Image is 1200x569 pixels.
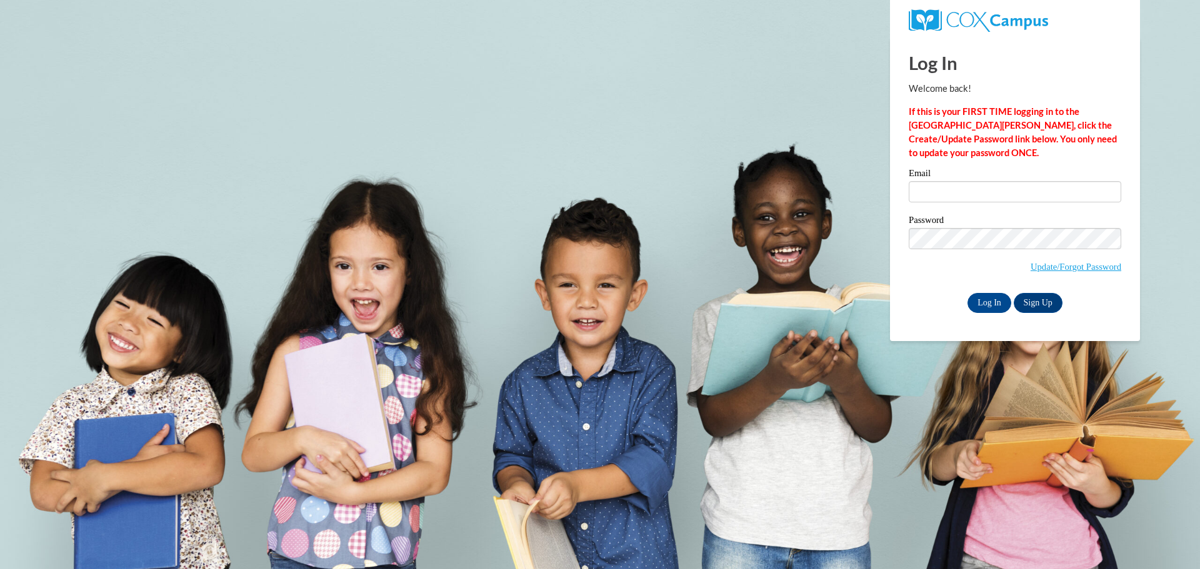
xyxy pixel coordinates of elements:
a: COX Campus [909,14,1048,25]
a: Update/Forgot Password [1031,262,1121,272]
label: Password [909,215,1121,228]
strong: If this is your FIRST TIME logging in to the [GEOGRAPHIC_DATA][PERSON_NAME], click the Create/Upd... [909,106,1117,158]
input: Log In [967,293,1011,313]
label: Email [909,169,1121,181]
a: Sign Up [1014,293,1062,313]
h1: Log In [909,50,1121,76]
p: Welcome back! [909,82,1121,96]
img: COX Campus [909,9,1048,32]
